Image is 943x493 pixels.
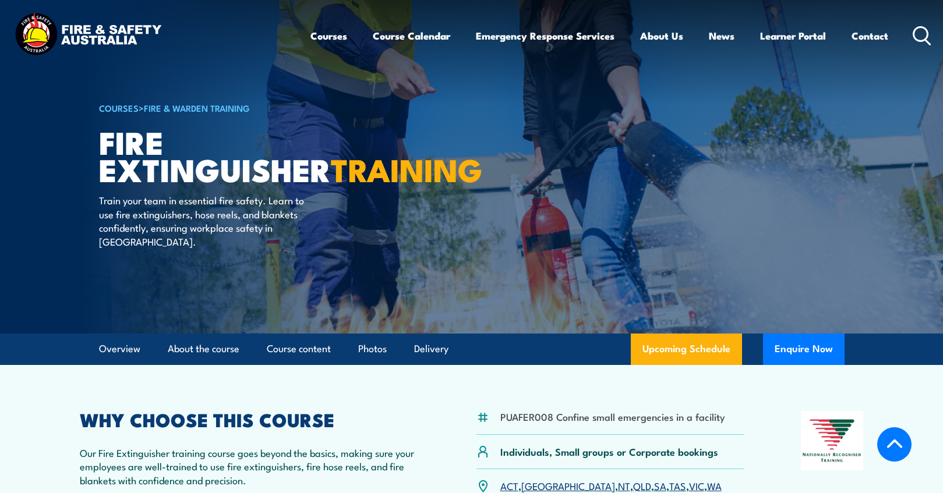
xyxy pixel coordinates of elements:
[99,101,139,114] a: COURSES
[500,478,518,492] a: ACT
[763,334,845,365] button: Enquire Now
[476,20,614,51] a: Emergency Response Services
[707,478,722,492] a: WA
[689,478,704,492] a: VIC
[99,128,387,182] h1: Fire Extinguisher
[414,334,448,364] a: Delivery
[669,478,686,492] a: TAS
[852,20,888,51] a: Contact
[144,101,250,114] a: Fire & Warden Training
[631,334,742,365] a: Upcoming Schedule
[521,478,615,492] a: [GEOGRAPHIC_DATA]
[168,334,239,364] a: About the course
[80,446,420,487] p: Our Fire Extinguisher training course goes beyond the basics, making sure your employees are well...
[373,20,450,51] a: Course Calendar
[500,445,718,458] p: Individuals, Small groups or Corporate bookings
[500,410,725,423] li: PUAFER008 Confine small emergencies in a facility
[358,334,387,364] a: Photos
[310,20,347,51] a: Courses
[760,20,826,51] a: Learner Portal
[633,478,651,492] a: QLD
[640,20,683,51] a: About Us
[618,478,630,492] a: NT
[99,193,312,248] p: Train your team in essential fire safety. Learn to use fire extinguishers, hose reels, and blanke...
[654,478,666,492] a: SA
[709,20,734,51] a: News
[500,479,722,492] p: , , , , , , ,
[331,144,482,193] strong: TRAINING
[80,411,420,427] h2: WHY CHOOSE THIS COURSE
[801,411,864,470] img: Nationally Recognised Training logo.
[99,101,387,115] h6: >
[99,334,140,364] a: Overview
[267,334,331,364] a: Course content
